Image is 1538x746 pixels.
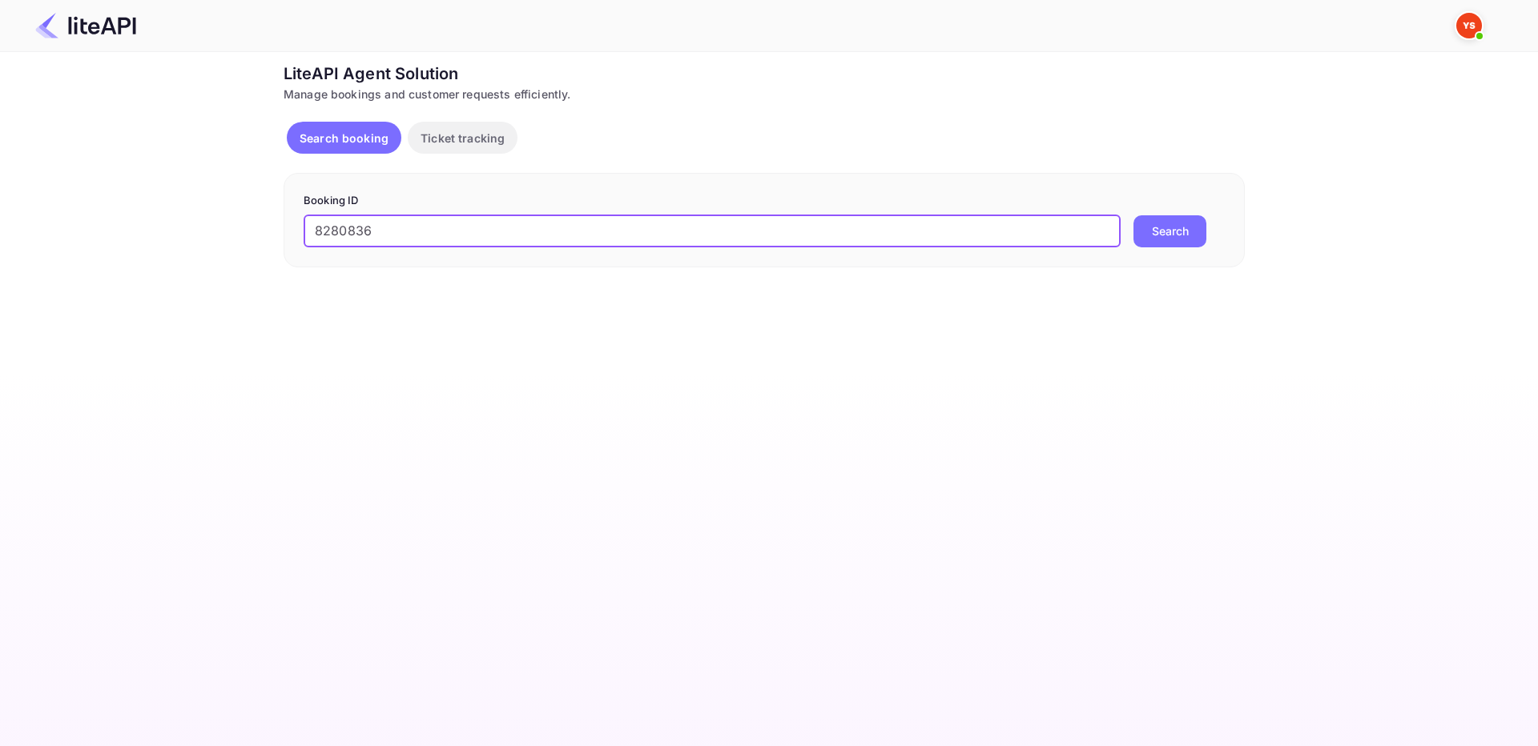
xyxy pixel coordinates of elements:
[421,130,505,146] p: Ticket tracking
[284,62,1245,86] div: LiteAPI Agent Solution
[300,130,389,146] p: Search booking
[284,86,1245,102] div: Manage bookings and customer requests efficiently.
[304,193,1225,209] p: Booking ID
[1133,215,1206,247] button: Search
[35,13,136,38] img: LiteAPI Logo
[304,215,1121,247] input: Enter Booking ID (e.g., 63782194)
[1456,13,1482,38] img: Yandex Support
